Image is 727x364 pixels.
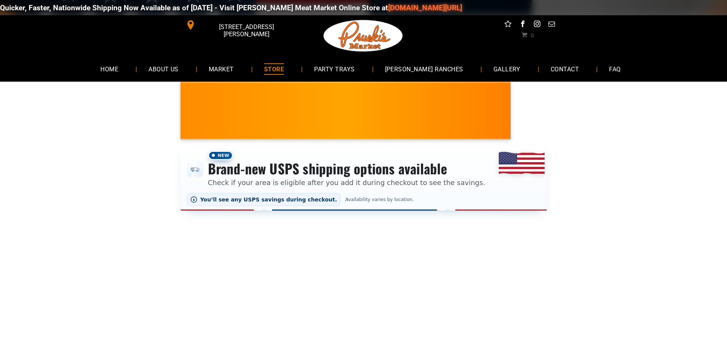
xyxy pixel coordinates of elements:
[546,19,556,31] a: email
[253,59,295,79] a: STORE
[181,146,547,211] div: Shipping options announcement
[200,196,337,203] span: You’ll see any USPS savings during checkout.
[208,151,233,160] span: New
[208,160,485,177] h3: Brand-new USPS shipping options available
[539,59,590,79] a: CONTACT
[532,19,542,31] a: instagram
[303,59,366,79] a: PARTY TRAYS
[408,116,558,128] span: [PERSON_NAME] MARKET
[181,19,297,31] a: [STREET_ADDRESS][PERSON_NAME]
[197,59,245,79] a: MARKET
[314,3,388,12] a: [DOMAIN_NAME][URL]
[208,177,485,188] p: Check if your area is eligible after you add it during checkout to see the savings.
[374,59,475,79] a: [PERSON_NAME] RANCHES
[598,59,632,79] a: FAQ
[530,32,534,38] span: 0
[517,19,527,31] a: facebook
[503,19,513,31] a: Social network
[322,15,405,56] img: Pruski-s+Market+HQ+Logo2-1920w.png
[197,19,295,42] span: [STREET_ADDRESS][PERSON_NAME]
[89,59,130,79] a: HOME
[482,59,532,79] a: GALLERY
[137,59,190,79] a: ABOUT US
[344,197,415,202] span: Availability varies by location.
